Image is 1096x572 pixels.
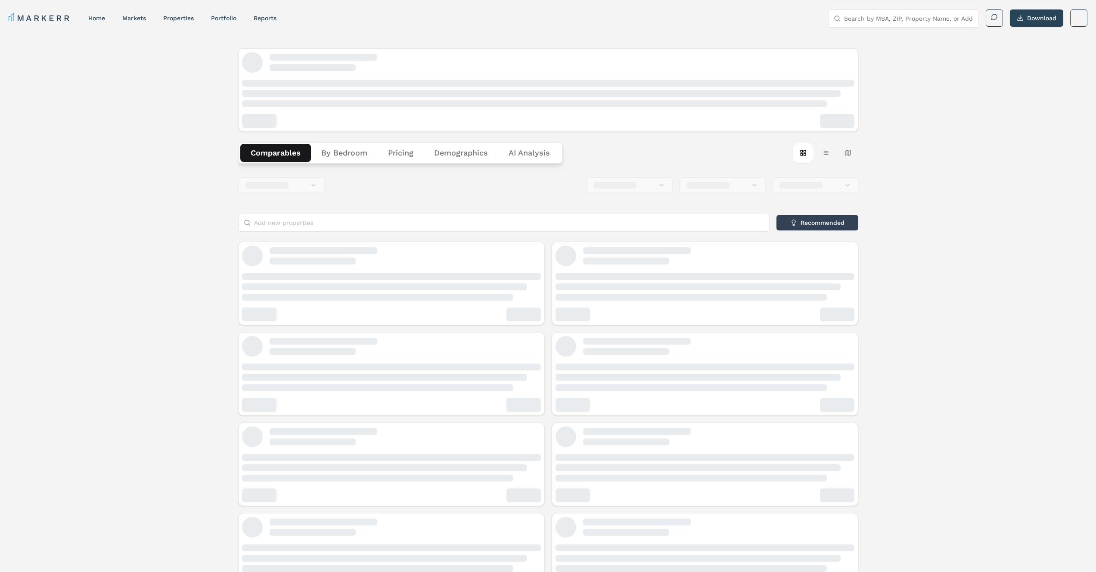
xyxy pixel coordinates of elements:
button: Demographics [424,144,498,162]
button: Pricing [378,144,424,162]
button: By Bedroom [311,144,378,162]
a: home [88,15,105,22]
button: Recommended [776,215,858,230]
a: Portfolio [211,15,236,22]
button: Comparables [240,144,311,162]
a: properties [163,15,194,22]
button: Download [1010,9,1063,27]
input: Search by MSA, ZIP, Property Name, or Address [844,10,973,27]
a: markets [122,15,146,22]
input: Add new properties [254,214,764,231]
a: reports [254,15,276,22]
a: MARKERR [9,12,71,24]
button: AI Analysis [498,144,560,162]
